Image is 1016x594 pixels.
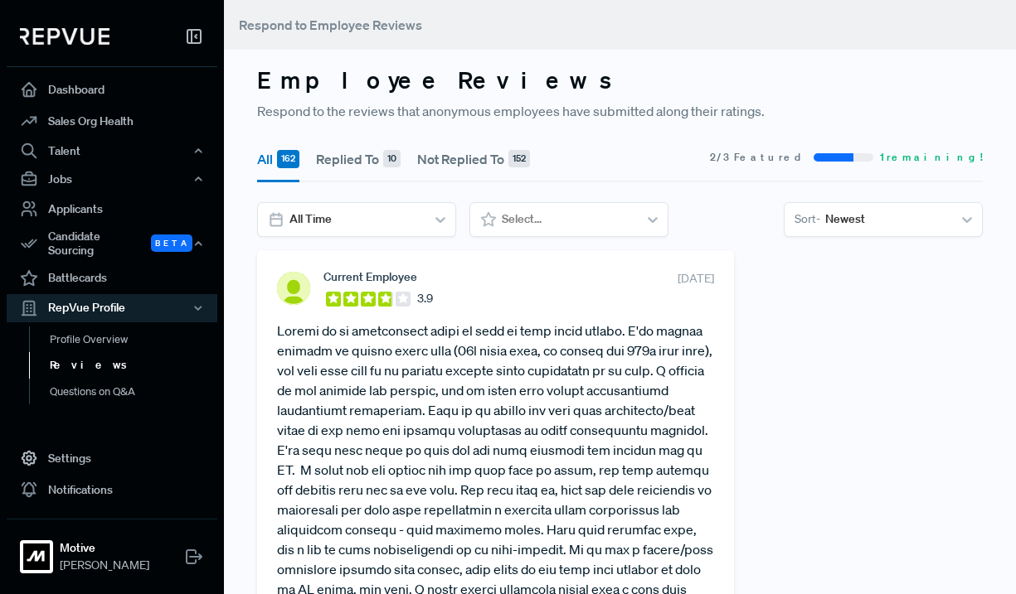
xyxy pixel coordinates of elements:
span: 1 remaining! [880,150,983,165]
a: Notifications [7,474,217,505]
button: All 162 [257,136,299,182]
button: Not Replied To 152 [417,136,530,182]
span: Beta [151,234,192,252]
span: [DATE] [678,270,714,287]
span: Current Employee [323,270,417,283]
h3: Employee Reviews [257,66,983,94]
a: Questions on Q&A [29,379,240,405]
button: RepVue Profile [7,294,217,322]
a: Applicants [7,193,217,225]
div: 152 [508,150,530,168]
button: Jobs [7,165,217,193]
div: Candidate Sourcing [7,225,217,263]
a: Reviews [29,352,240,379]
span: Respond to Employee Reviews [239,17,422,33]
span: 2 / 3 Featured [710,150,807,165]
a: MotiveMotive[PERSON_NAME] [7,519,217,581]
div: 162 [277,150,299,168]
strong: Motive [60,539,149,557]
div: 10 [383,150,401,168]
a: Dashboard [7,74,217,105]
button: Replied To 10 [316,136,401,182]
a: Sales Org Health [7,105,217,137]
span: [PERSON_NAME] [60,557,149,574]
a: Battlecards [7,263,217,294]
p: Respond to the reviews that anonymous employees have submitted along their ratings. [257,101,983,121]
span: Sort - [795,210,820,228]
span: 3.9 [417,290,433,307]
a: Profile Overview [29,326,240,353]
img: Motive [23,543,50,570]
button: Talent [7,137,217,165]
img: RepVue [20,28,109,45]
button: Candidate Sourcing Beta [7,225,217,263]
a: Settings [7,442,217,474]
